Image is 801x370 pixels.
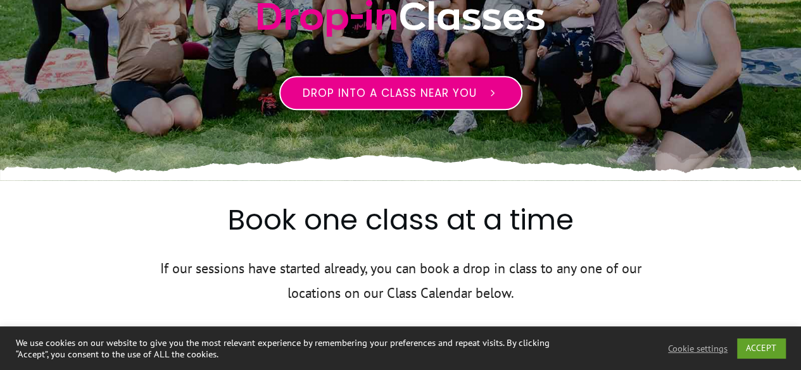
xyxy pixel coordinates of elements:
div: We use cookies on our website to give you the most relevant experience by remembering your prefer... [16,337,555,360]
span: Drop into a class near you [303,85,477,101]
span: #strollerstrong [463,323,554,346]
a: Drop into a class near you [279,76,522,110]
span: If our sessions have started already, you can book a drop in class to any one of our locations on... [160,259,641,302]
h2: Book one class at a time [60,200,742,255]
a: ACCEPT [737,338,785,358]
a: Cookie settings [668,343,728,354]
span: Drop in at one of our locations & get [244,326,463,343]
p: . [141,321,661,365]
